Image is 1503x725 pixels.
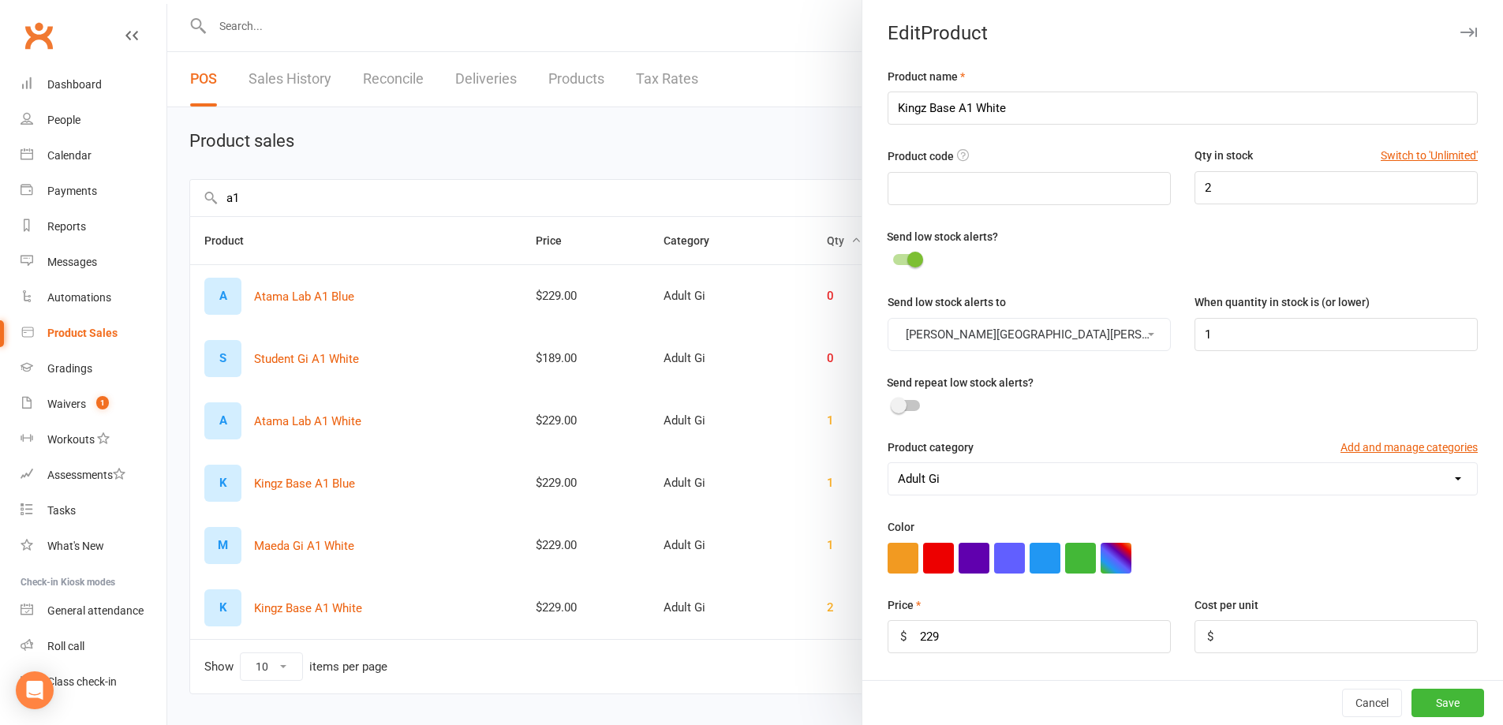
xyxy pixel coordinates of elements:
[21,629,166,664] a: Roll call
[47,78,102,91] div: Dashboard
[47,604,144,617] div: General attendance
[1195,147,1253,164] label: Qty in stock
[47,327,118,339] div: Product Sales
[47,149,92,162] div: Calendar
[47,540,104,552] div: What's New
[47,433,95,446] div: Workouts
[862,22,1503,44] div: Edit Product
[47,398,86,410] div: Waivers
[47,640,84,652] div: Roll call
[888,148,954,165] label: Product code
[96,396,109,409] span: 1
[47,362,92,375] div: Gradings
[900,627,907,646] div: $
[1207,627,1213,646] div: $
[887,228,998,245] label: Send low stock alerts?
[21,280,166,316] a: Automations
[21,103,166,138] a: People
[888,596,921,614] label: Price
[887,374,1034,391] label: Send repeat low stock alerts?
[21,458,166,493] a: Assessments
[21,593,166,629] a: General attendance kiosk mode
[47,256,97,268] div: Messages
[16,671,54,709] div: Open Intercom Messenger
[21,245,166,280] a: Messages
[1381,147,1478,164] button: Switch to 'Unlimited'
[47,469,125,481] div: Assessments
[888,676,952,693] label: Tax exempt?
[47,220,86,233] div: Reports
[21,316,166,351] a: Product Sales
[21,138,166,174] a: Calendar
[21,209,166,245] a: Reports
[888,318,1171,351] button: [PERSON_NAME][GEOGRAPHIC_DATA][PERSON_NAME]
[21,664,166,700] a: Class kiosk mode
[47,114,80,126] div: People
[47,185,97,197] div: Payments
[21,422,166,458] a: Workouts
[1340,439,1478,456] button: Add and manage categories
[888,68,965,85] label: Product name
[21,387,166,422] a: Waivers 1
[1195,596,1258,614] label: Cost per unit
[47,291,111,304] div: Automations
[888,518,914,536] label: Color
[1195,293,1370,311] label: When quantity in stock is (or lower)
[1342,689,1402,717] button: Cancel
[21,174,166,209] a: Payments
[19,16,58,55] a: Clubworx
[888,293,1006,311] label: Send low stock alerts to
[47,504,76,517] div: Tasks
[47,675,117,688] div: Class check-in
[1195,676,1288,693] label: Available for sale?
[21,493,166,529] a: Tasks
[21,351,166,387] a: Gradings
[1411,689,1484,717] button: Save
[21,529,166,564] a: What's New
[21,67,166,103] a: Dashboard
[888,439,974,456] label: Product category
